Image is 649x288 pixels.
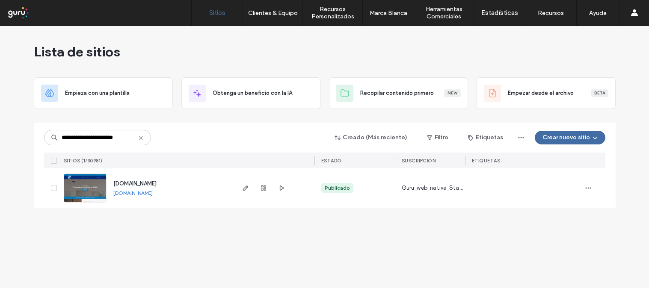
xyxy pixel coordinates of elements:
span: ETIQUETAS [472,158,501,164]
div: New [444,89,461,97]
button: Filtro [418,131,457,144]
div: Publicado [325,184,350,192]
button: Creado (Más reciente) [327,131,415,144]
label: Recursos Personalizados [303,6,362,20]
label: Clientes & Equipo [248,9,298,17]
span: SITIOS (1/30981) [64,158,103,164]
button: Etiquetas [460,131,511,144]
span: Suscripción [402,158,436,164]
div: Beta [591,89,608,97]
div: Obtenga un beneficio con la IA [181,77,320,109]
span: Obtenga un beneficio con la IA [213,89,292,97]
span: ESTADO [321,158,342,164]
label: Herramientas Comerciales [414,6,474,20]
div: Recopilar contenido primeroNew [329,77,468,109]
div: Empieza con una plantilla [34,77,173,109]
label: Estadísticas [481,9,518,17]
label: Sitios [209,9,225,17]
label: Marca Blanca [370,9,407,17]
label: Ayuda [589,9,607,17]
span: Empezar desde el archivo [508,89,574,97]
div: Empezar desde el archivoBeta [477,77,616,109]
button: Crear nuevo sitio [535,131,605,144]
a: [DOMAIN_NAME] [113,190,153,197]
span: Lista de sitios [34,43,120,60]
span: Recopilar contenido primero [360,89,434,97]
span: Empieza con una plantilla [65,89,130,97]
span: Guru_web_native_Standard [402,184,465,192]
a: [DOMAIN_NAME] [113,180,157,187]
label: Recursos [538,9,564,17]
